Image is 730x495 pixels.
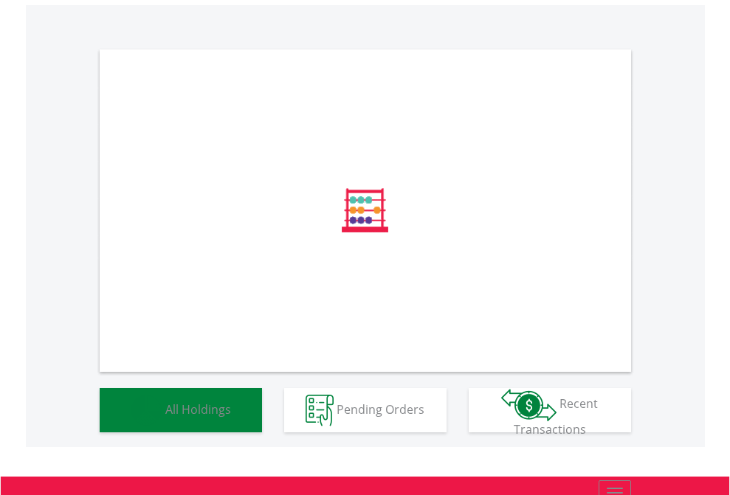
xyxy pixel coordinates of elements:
[165,401,231,417] span: All Holdings
[284,388,447,432] button: Pending Orders
[306,395,334,426] img: pending_instructions-wht.png
[501,389,557,421] img: transactions-zar-wht.png
[131,395,162,426] img: holdings-wht.png
[100,388,262,432] button: All Holdings
[337,401,424,417] span: Pending Orders
[469,388,631,432] button: Recent Transactions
